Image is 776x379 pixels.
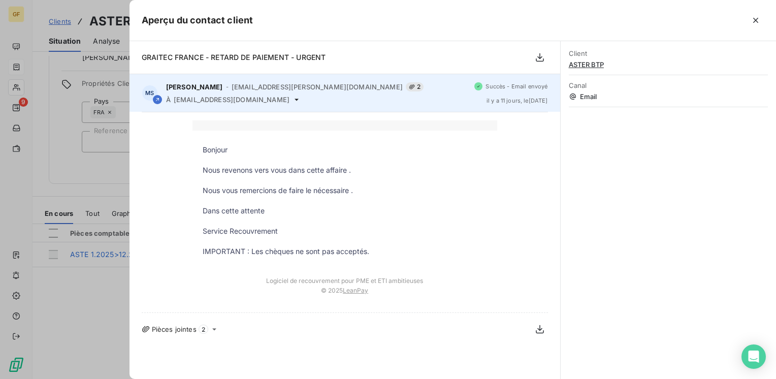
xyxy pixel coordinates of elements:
[174,96,289,104] span: [EMAIL_ADDRESS][DOMAIN_NAME]
[569,60,768,69] span: ASTER BTP
[142,53,326,61] span: GRAITEC FRANCE - RETARD DE PAIEMENT - URGENT
[166,96,171,104] span: À
[192,285,497,304] td: © 2025
[203,246,487,257] p: IMPORTANT : Les chèques ne sont pas acceptés.
[203,145,487,155] p: Bonjour
[152,325,197,333] span: Pièces jointes
[192,267,497,285] td: Logiciel de recouvrement pour PME et ETI ambitieuses
[203,226,487,236] p: Service Recouvrement
[142,13,253,27] h5: Aperçu du contact client
[142,85,158,101] div: MS
[343,287,368,294] a: LeanPay
[486,83,547,89] span: Succès - Email envoyé
[203,206,487,216] p: Dans cette attente
[203,185,487,196] p: Nous vous remercions de faire le nécessaire .
[569,81,768,89] span: Canal
[199,325,208,334] span: 2
[487,98,548,104] span: il y a 11 jours , le [DATE]
[406,82,424,91] span: 2
[166,83,223,91] span: [PERSON_NAME]
[203,165,487,175] p: Nous revenons vers vous dans cette affaire .
[569,49,768,57] span: Client
[232,83,403,91] span: [EMAIL_ADDRESS][PERSON_NAME][DOMAIN_NAME]
[569,92,768,101] span: Email
[741,344,766,369] div: Open Intercom Messenger
[226,84,229,90] span: -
